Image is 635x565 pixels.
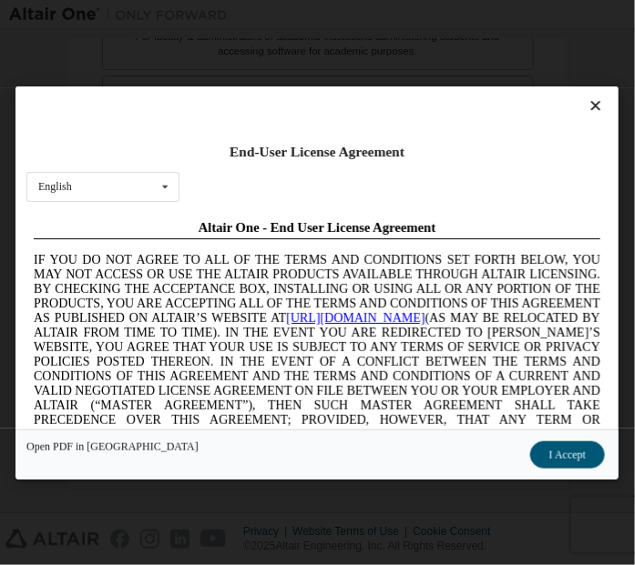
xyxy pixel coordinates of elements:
span: Altair One - End User License Agreement [172,7,410,22]
a: Open PDF in [GEOGRAPHIC_DATA] [26,440,199,451]
button: I Accept [530,440,605,468]
span: IF YOU DO NOT AGREE TO ALL OF THE TERMS AND CONDITIONS SET FORTH BELOW, YOU MAY NOT ACCESS OR USE... [7,40,574,243]
a: [URL][DOMAIN_NAME] [260,98,398,112]
div: English [38,181,72,192]
div: End-User License Agreement [26,143,608,161]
